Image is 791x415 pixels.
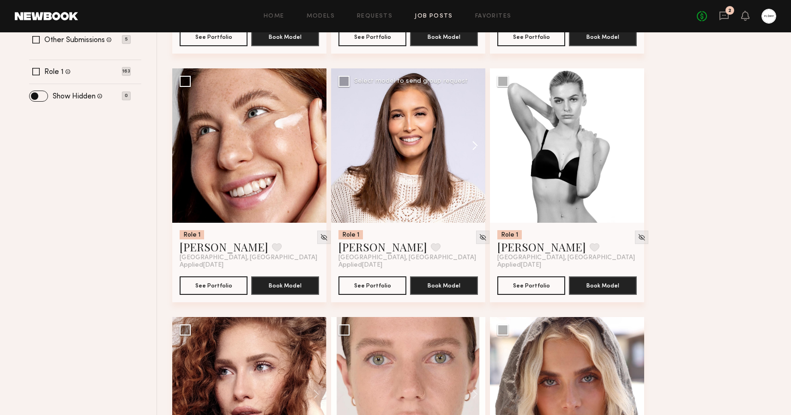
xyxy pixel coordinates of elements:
[180,28,248,46] button: See Portfolio
[320,233,328,241] img: Unhide Model
[475,13,512,19] a: Favorites
[338,230,363,239] div: Role 1
[497,276,565,295] button: See Portfolio
[122,35,131,44] p: 5
[122,92,131,100] p: 0
[357,13,392,19] a: Requests
[569,276,637,295] button: Book Model
[180,262,319,269] div: Applied [DATE]
[497,239,586,254] a: [PERSON_NAME]
[180,239,268,254] a: [PERSON_NAME]
[338,262,478,269] div: Applied [DATE]
[410,281,478,289] a: Book Model
[638,233,646,241] img: Unhide Model
[44,68,64,76] label: Role 1
[180,230,204,239] div: Role 1
[338,239,427,254] a: [PERSON_NAME]
[497,28,565,46] button: See Portfolio
[354,78,468,85] div: Select model to send group request
[180,254,317,262] span: [GEOGRAPHIC_DATA], [GEOGRAPHIC_DATA]
[410,28,478,46] button: Book Model
[44,37,105,44] label: Other Submissions
[251,276,319,295] button: Book Model
[719,11,729,22] a: 2
[122,67,131,76] p: 163
[497,254,635,262] span: [GEOGRAPHIC_DATA], [GEOGRAPHIC_DATA]
[497,230,522,239] div: Role 1
[251,281,319,289] a: Book Model
[264,13,284,19] a: Home
[410,32,478,40] a: Book Model
[497,262,637,269] div: Applied [DATE]
[338,28,406,46] button: See Portfolio
[479,233,487,241] img: Unhide Model
[415,13,453,19] a: Job Posts
[728,8,731,13] div: 2
[338,254,476,262] span: [GEOGRAPHIC_DATA], [GEOGRAPHIC_DATA]
[569,281,637,289] a: Book Model
[338,276,406,295] button: See Portfolio
[410,276,478,295] button: Book Model
[251,28,319,46] button: Book Model
[53,93,96,100] label: Show Hidden
[251,32,319,40] a: Book Model
[569,32,637,40] a: Book Model
[307,13,335,19] a: Models
[180,276,248,295] button: See Portfolio
[569,28,637,46] button: Book Model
